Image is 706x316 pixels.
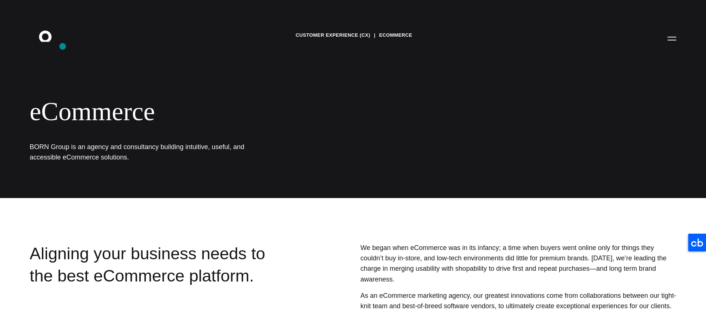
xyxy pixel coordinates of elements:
h1: BORN Group is an agency and consultancy building intuitive, useful, and accessible eCommerce solu... [30,142,252,162]
p: As an eCommerce marketing agency, our greatest innovations come from collaborations between our t... [360,290,676,311]
p: We began when eCommerce was in its infancy; a time when buyers went online only for things they c... [360,243,676,284]
a: eCommerce [379,30,412,41]
button: Open [663,30,681,46]
div: eCommerce [30,96,452,127]
a: Customer Experience (CX) [296,30,370,41]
